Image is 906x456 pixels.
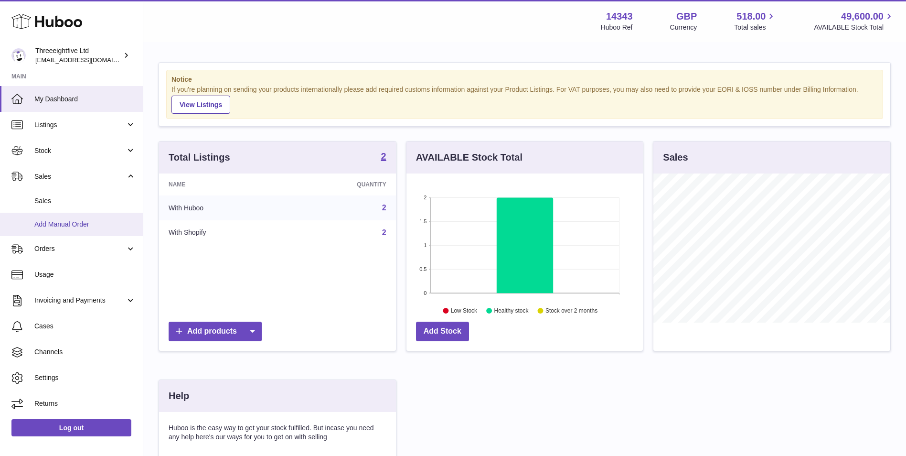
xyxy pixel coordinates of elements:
strong: GBP [676,10,697,23]
div: Currency [670,23,697,32]
span: Total sales [734,23,777,32]
a: View Listings [171,96,230,114]
span: Stock [34,146,126,155]
span: My Dashboard [34,95,136,104]
th: Quantity [287,174,395,195]
strong: 2 [381,152,386,161]
td: With Shopify [159,220,287,245]
td: With Huboo [159,195,287,220]
text: 1 [424,242,426,248]
span: Listings [34,120,126,130]
span: AVAILABLE Stock Total [814,23,895,32]
span: Usage [34,270,136,279]
a: 2 [381,152,386,163]
p: Huboo is the easy way to get your stock fulfilled. But incase you need any help here's our ways f... [169,423,386,442]
h3: AVAILABLE Stock Total [416,151,522,164]
text: 2 [424,195,426,200]
strong: 14343 [606,10,633,23]
span: Cases [34,322,136,331]
a: 49,600.00 AVAILABLE Stock Total [814,10,895,32]
div: Threeeightfive Ltd [35,46,121,65]
strong: Notice [171,75,878,84]
th: Name [159,174,287,195]
span: 518.00 [736,10,766,23]
span: Channels [34,347,136,357]
span: Orders [34,244,126,253]
span: Returns [34,399,136,408]
span: [EMAIL_ADDRESS][DOMAIN_NAME] [35,56,140,64]
a: Log out [11,419,131,436]
text: Stock over 2 months [545,307,597,314]
text: 1.5 [419,218,426,224]
span: Sales [34,172,126,181]
a: Add products [169,322,262,341]
text: 0 [424,290,426,296]
a: Add Stock [416,322,469,341]
text: Low Stock [451,307,478,314]
h3: Sales [663,151,688,164]
text: Healthy stock [494,307,529,314]
div: If you're planning on sending your products internationally please add required customs informati... [171,85,878,114]
span: Settings [34,373,136,382]
a: 2 [382,228,386,237]
span: Add Manual Order [34,220,136,229]
span: Invoicing and Payments [34,296,126,305]
span: 49,600.00 [841,10,884,23]
text: 0.5 [419,266,426,272]
span: Sales [34,196,136,206]
img: internalAdmin-14343@internal.huboo.com [11,48,26,63]
a: 518.00 Total sales [734,10,777,32]
a: 2 [382,204,386,212]
h3: Help [169,390,189,402]
h3: Total Listings [169,151,230,164]
div: Huboo Ref [601,23,633,32]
